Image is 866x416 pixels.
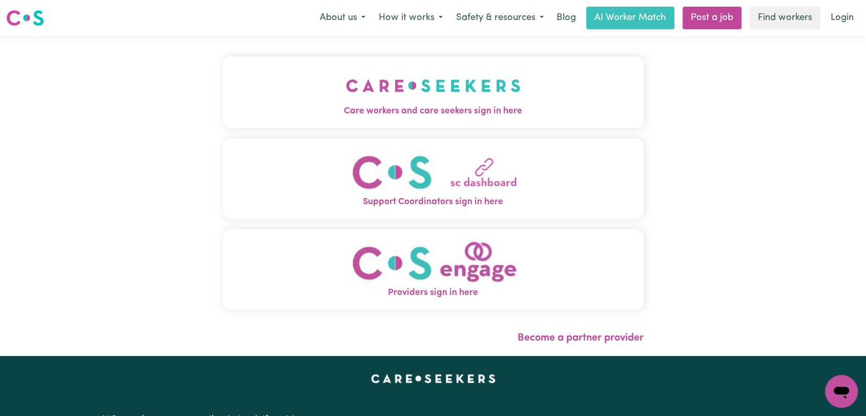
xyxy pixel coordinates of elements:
[825,375,858,408] iframe: Button to launch messaging window
[6,6,44,30] a: Careseekers logo
[223,105,644,118] span: Care workers and care seekers sign in here
[223,56,644,128] button: Care workers and care seekers sign in here
[824,7,860,29] a: Login
[372,7,449,29] button: How it works
[683,7,741,29] a: Post a job
[313,7,372,29] button: About us
[6,9,44,27] img: Careseekers logo
[750,7,820,29] a: Find workers
[223,286,644,300] span: Providers sign in here
[223,195,644,209] span: Support Coordinators sign in here
[223,229,644,310] button: Providers sign in here
[371,374,496,383] a: Careseekers home page
[586,7,674,29] a: AI Worker Match
[518,333,644,343] a: Become a partner provider
[550,7,582,29] a: Blog
[449,7,550,29] button: Safety & resources
[223,138,644,219] button: Support Coordinators sign in here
